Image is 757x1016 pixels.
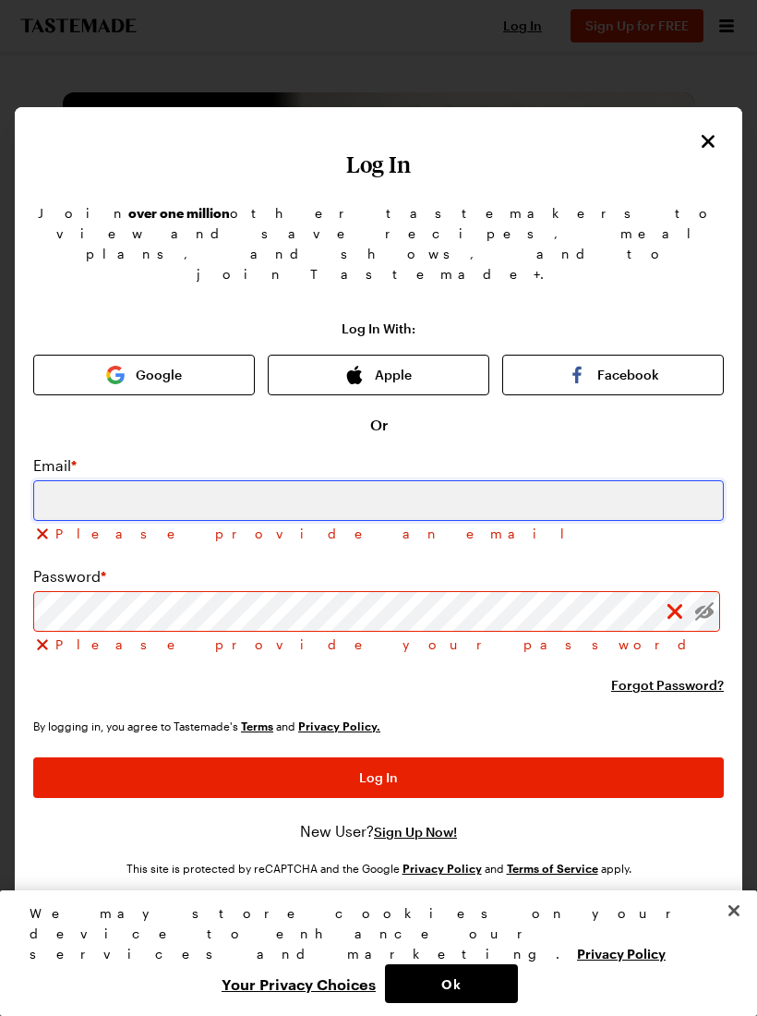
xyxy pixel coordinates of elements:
div: We may store cookies on your device to enhance our services and marketing. [30,903,712,964]
button: Google [33,355,255,395]
div: By logging in, you agree to Tastemade's and [33,717,724,735]
span: Log In [359,768,398,787]
button: Sign Up Now! [374,823,457,841]
a: Tastemade Privacy Policy [298,718,380,733]
span: Or [370,414,388,436]
button: Facebook [502,355,724,395]
a: More information about your privacy, opens in a new tab [577,944,666,962]
button: Log In [33,757,724,798]
button: Apple [268,355,489,395]
button: Close [714,890,754,931]
p: Join other tastemakers to view and save recipes, meal plans, and shows, and to join Tastemade+. [33,203,724,284]
b: over one million [128,205,230,221]
h1: Log In [33,151,724,177]
button: Close [696,129,720,153]
label: Password [33,565,106,587]
button: Ok [385,964,518,1003]
div: Please provide your password [33,635,704,654]
div: Privacy [30,903,712,1003]
a: Google Privacy Policy [403,860,482,876]
div: Please provide an email [33,525,575,543]
span: New User? [300,822,374,840]
button: Forgot Password? [611,676,724,695]
label: Email [33,454,77,477]
div: This site is protected by reCAPTCHA and the Google and apply. [126,861,631,876]
p: Log In With: [342,321,415,336]
button: Your Privacy Choices [212,964,385,1003]
a: Google Terms of Service [507,860,598,876]
a: Tastemade Terms of Service [241,718,273,733]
